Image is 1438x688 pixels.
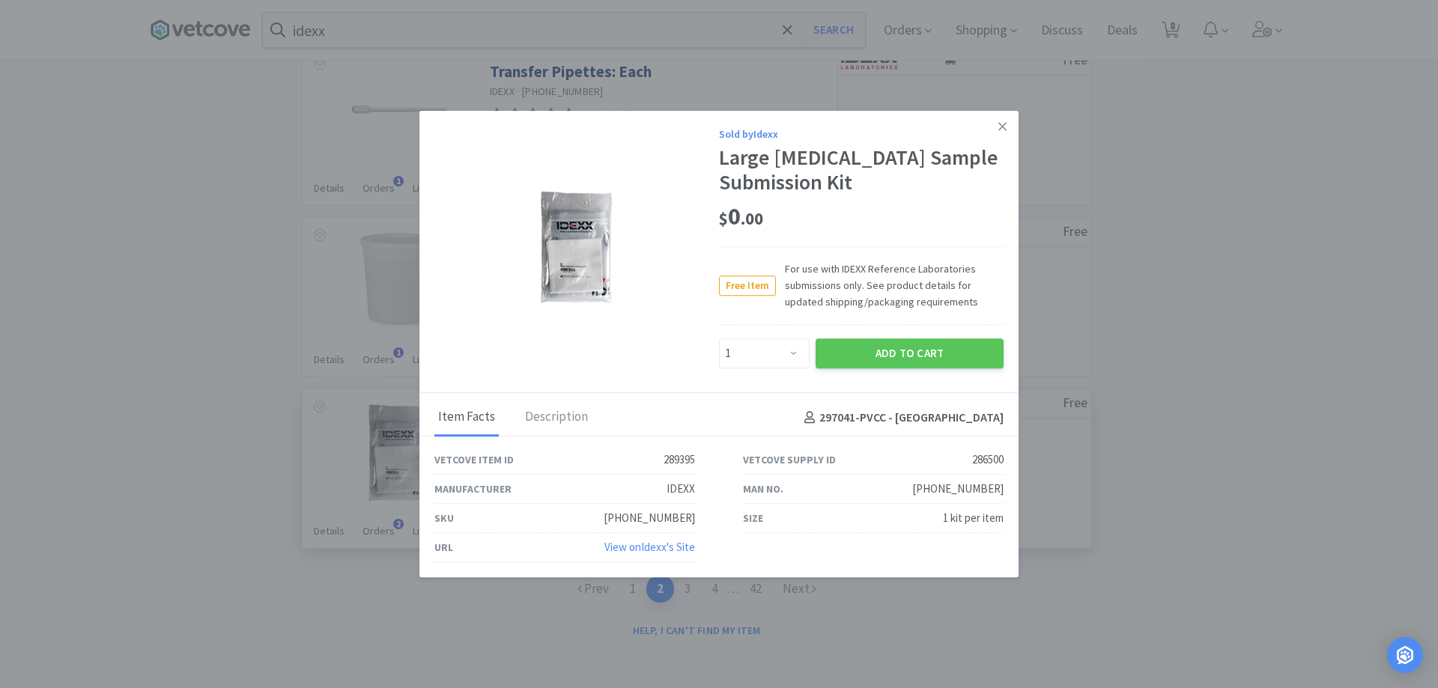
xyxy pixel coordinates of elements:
[604,509,695,527] div: [PHONE_NUMBER]
[776,261,1004,311] span: For use with IDEXX Reference Laboratories submissions only. See product details for updated shipp...
[719,208,728,229] span: $
[434,510,454,526] div: SKU
[604,540,695,554] a: View onIdexx's Site
[719,145,1004,195] div: Large [MEDICAL_DATA] Sample Submission Kit
[912,480,1004,498] div: [PHONE_NUMBER]
[743,451,836,468] div: Vetcove Supply ID
[664,451,695,469] div: 289395
[521,399,592,436] div: Description
[798,408,1004,427] h4: 297041 - PVCC - [GEOGRAPHIC_DATA]
[743,481,783,497] div: Man No.
[434,481,512,497] div: Manufacturer
[741,208,763,229] span: . 00
[972,451,1004,469] div: 286500
[743,510,763,526] div: Size
[667,480,695,498] div: IDEXX
[521,191,633,303] img: ef50d1070228438a9f2d71018de76eb7_286500.png
[719,126,1004,142] div: Sold by Idexx
[434,451,514,468] div: Vetcove Item ID
[434,399,499,436] div: Item Facts
[434,539,453,555] div: URL
[943,509,1004,527] div: 1 kit per item
[720,276,775,295] span: Free Item
[719,201,763,231] span: 0
[816,338,1004,368] button: Add to Cart
[1387,637,1423,673] div: Open Intercom Messenger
